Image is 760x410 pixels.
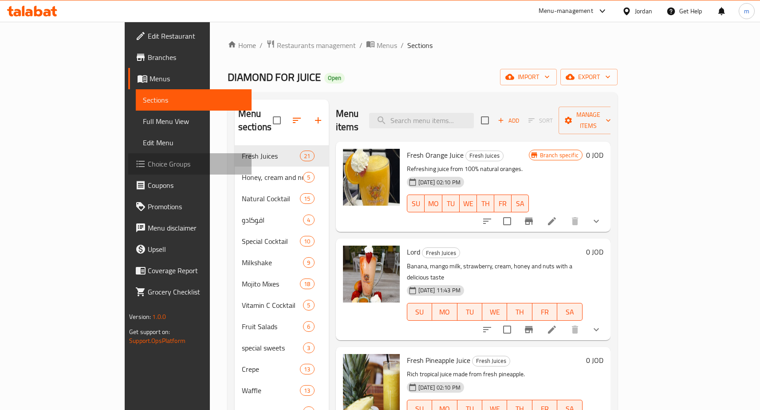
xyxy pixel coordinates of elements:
[242,215,303,225] span: افوكادو
[591,216,602,227] svg: Show Choices
[307,110,329,131] button: Add section
[235,337,329,358] div: special sweets3
[466,151,503,161] span: Fresh Juices
[512,195,529,212] button: SA
[359,40,362,51] li: /
[303,259,314,267] span: 9
[150,73,244,84] span: Menus
[148,201,244,212] span: Promotions
[343,149,400,206] img: Fresh Orange Juice
[566,109,611,131] span: Manage items
[498,197,508,210] span: FR
[148,159,244,169] span: Choice Groups
[148,52,244,63] span: Branches
[303,321,314,332] div: items
[242,321,303,332] span: Fruit Salads
[128,25,252,47] a: Edit Restaurant
[515,197,525,210] span: SA
[303,301,314,310] span: 5
[152,311,166,322] span: 1.0.0
[242,236,300,247] div: Special Cocktail
[511,306,528,318] span: TH
[242,279,300,289] span: Mojito Mixes
[242,385,300,396] span: Waffle
[446,197,456,210] span: TU
[523,114,559,127] span: Select section first
[128,68,252,89] a: Menus
[129,335,185,346] a: Support.OpsPlatform
[536,306,554,318] span: FR
[129,326,170,338] span: Get support on:
[324,74,345,82] span: Open
[242,342,303,353] span: special sweets
[507,303,532,321] button: TH
[266,40,356,51] a: Restaurants management
[498,320,516,339] span: Select to update
[300,364,314,374] div: items
[235,188,329,209] div: Natural Cocktail15
[300,279,314,289] div: items
[536,151,582,159] span: Branch specific
[242,257,303,268] span: Milkshake
[465,151,504,161] div: Fresh Juices
[498,212,516,231] span: Select to update
[228,40,618,51] nav: breadcrumb
[422,247,460,258] div: Fresh Juices
[432,303,457,321] button: MO
[476,319,498,340] button: sort-choices
[407,245,420,259] span: Lord
[547,324,557,335] a: Edit menu item
[476,211,498,232] button: sort-choices
[415,383,464,392] span: [DATE] 02:10 PM
[235,295,329,316] div: Vitamin C Cocktail5
[300,152,314,160] span: 21
[143,116,244,127] span: Full Menu View
[128,175,252,196] a: Coupons
[260,40,263,51] li: /
[343,246,400,303] img: Lord
[425,195,442,212] button: MO
[303,322,314,331] span: 6
[303,173,314,182] span: 5
[277,40,356,51] span: Restaurants management
[235,231,329,252] div: Special Cocktail10
[407,195,425,212] button: SU
[480,197,491,210] span: TH
[411,306,429,318] span: SU
[407,303,432,321] button: SU
[401,40,404,51] li: /
[586,246,603,258] h6: 0 JOD
[235,273,329,295] div: Mojito Mixes18
[303,172,314,183] div: items
[242,172,303,183] div: Honey, cream and nuts cocktails
[143,95,244,105] span: Sections
[366,40,397,51] a: Menus
[442,195,460,212] button: TU
[235,145,329,167] div: Fresh Juices21
[128,47,252,68] a: Branches
[148,31,244,41] span: Edit Restaurant
[300,237,314,246] span: 10
[242,300,303,310] div: Vitamin C Cocktail
[477,195,494,212] button: TH
[235,358,329,380] div: Crepe13
[300,236,314,247] div: items
[303,216,314,224] span: 4
[242,193,300,204] span: Natural Cocktail
[148,180,244,191] span: Coupons
[143,137,244,148] span: Edit Menu
[136,89,252,111] a: Sections
[128,260,252,281] a: Coverage Report
[407,369,583,380] p: Rich tropical juice made from fresh pineapple.
[129,311,151,322] span: Version:
[303,344,314,352] span: 3
[463,197,473,210] span: WE
[494,114,523,127] span: Add item
[128,153,252,175] a: Choice Groups
[557,303,582,321] button: SA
